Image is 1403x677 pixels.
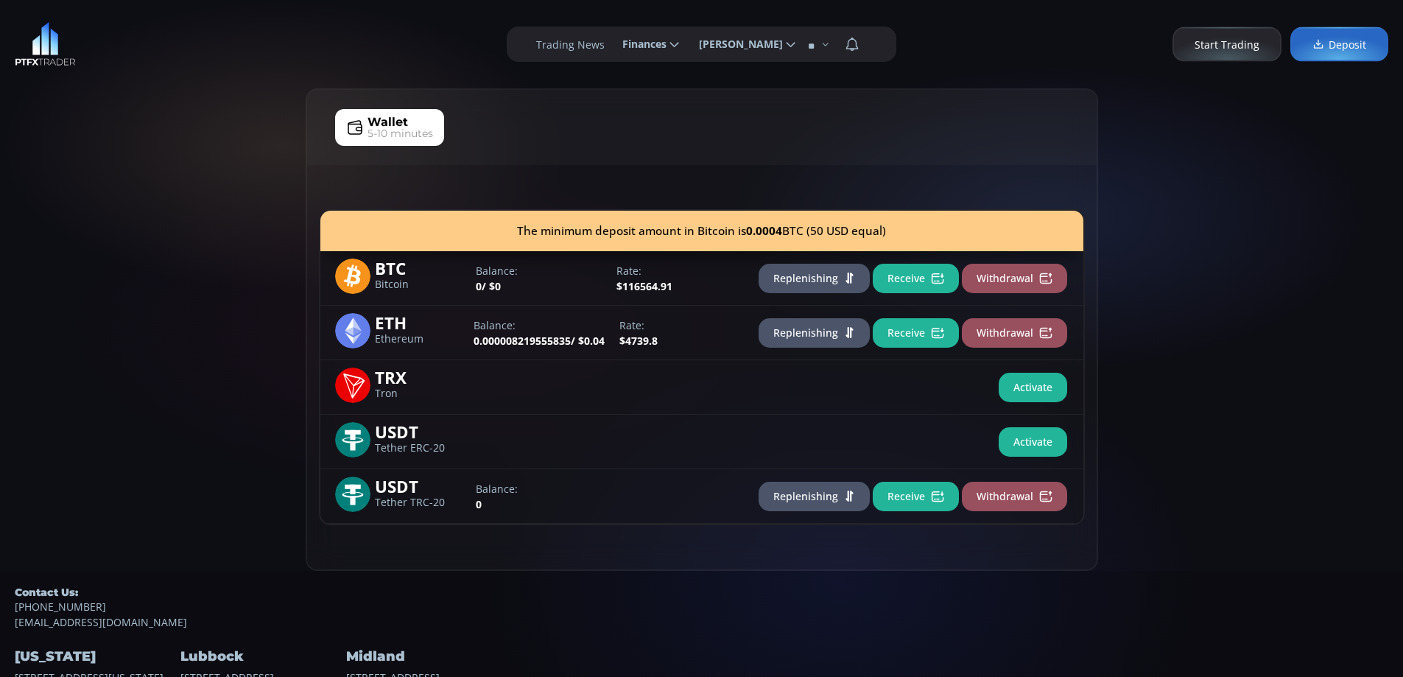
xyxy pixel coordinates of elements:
div: 0 [468,481,609,512]
button: Withdrawal [962,264,1067,293]
button: Withdrawal [962,482,1067,511]
button: Activate [999,373,1067,402]
span: / $0 [482,279,501,293]
span: Tether TRC-20 [375,498,465,508]
a: Deposit [1290,27,1388,62]
button: Replenishing [759,264,870,293]
a: Start Trading [1172,27,1281,62]
b: 0.0004 [746,223,782,239]
span: 5-10 minutes [368,126,433,141]
button: Withdrawal [962,318,1067,348]
span: USDT [375,422,465,439]
h5: Contact Us: [15,586,1388,599]
span: / $0.04 [571,334,605,348]
label: Rate: [616,263,742,278]
div: $4739.8 [612,318,750,348]
button: Replenishing [759,482,870,511]
span: Tether ERC-20 [375,443,465,453]
span: Tron [375,389,465,399]
span: Ethereum [375,334,465,344]
h4: Midland [346,645,508,669]
label: Balance: [476,481,602,497]
div: The minimum deposit amount in Bitcoin is BTC (50 USD equal) [320,211,1083,251]
div: [EMAIL_ADDRESS][DOMAIN_NAME] [15,586,1388,630]
label: Balance: [474,318,605,333]
button: Replenishing [759,318,870,348]
div: $116564.91 [609,263,750,294]
span: Start Trading [1195,37,1259,52]
div: 0 [468,263,609,294]
button: Receive [873,318,959,348]
span: Deposit [1312,37,1366,52]
span: Wallet [368,113,408,131]
button: Receive [873,482,959,511]
a: [PHONE_NUMBER] [15,599,1388,614]
img: LOGO [15,22,76,66]
span: USDT [375,477,465,494]
div: 0.000008219555835 [466,318,612,348]
label: Trading News [536,37,605,52]
span: TRX [375,368,465,385]
h4: [US_STATE] [15,645,177,669]
span: BTC [375,259,465,276]
label: Rate: [619,318,742,333]
a: Wallet5-10 minutes [335,109,444,146]
button: Receive [873,264,959,293]
span: Finances [612,29,667,59]
label: Balance: [476,263,602,278]
span: [PERSON_NAME] [689,29,783,59]
h4: Lubbock [180,645,342,669]
span: Bitcoin [375,280,465,290]
span: ETH [375,313,465,330]
button: Activate [999,427,1067,457]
